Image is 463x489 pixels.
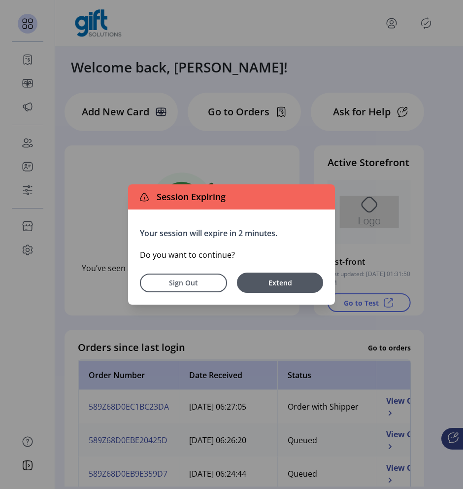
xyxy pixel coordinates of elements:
span: Sign Out [153,278,214,288]
button: Extend [237,273,323,293]
button: Sign Out [140,274,227,292]
span: Session Expiring [153,190,226,204]
p: Do you want to continue? [140,249,323,261]
span: Extend [242,278,318,288]
p: Your session will expire in 2 minutes. [140,227,323,239]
